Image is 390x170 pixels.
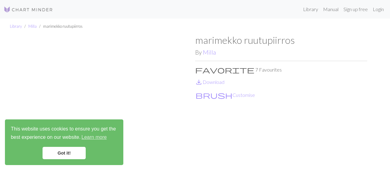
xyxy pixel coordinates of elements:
[301,3,321,15] a: Library
[195,79,224,85] a: DownloadDownload
[4,6,53,13] img: Logo
[11,125,117,142] span: This website uses cookies to ensure you get the best experience on our website.
[195,91,232,99] i: Customise
[195,34,367,46] h1: marimekko ruutupiirros
[321,3,341,15] a: Manual
[195,49,367,56] h2: By
[10,24,22,29] a: Library
[37,23,83,29] li: marimekko ruutupiirros
[28,24,37,29] a: Milla
[370,3,386,15] a: Login
[195,91,232,99] span: brush
[195,91,255,99] button: CustomiseCustomise
[195,66,367,73] p: 7 Favourites
[341,3,370,15] a: Sign up free
[43,147,86,159] a: dismiss cookie message
[80,133,108,142] a: learn more about cookies
[195,78,203,86] i: Download
[195,78,203,86] span: save_alt
[195,66,254,73] i: Favourite
[195,65,254,74] span: favorite
[203,49,216,56] a: Milla
[5,119,123,165] div: cookieconsent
